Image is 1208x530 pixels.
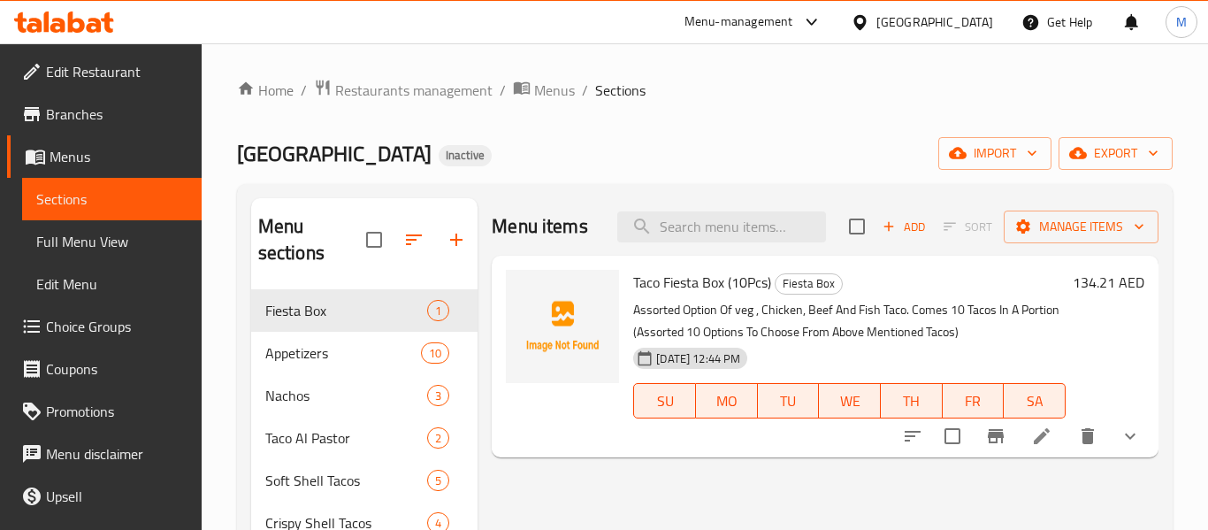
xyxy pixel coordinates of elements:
button: Branch-specific-item [975,415,1017,457]
span: Taco Fiesta Box (10Pcs) [633,269,771,296]
span: Menus [50,146,187,167]
div: [GEOGRAPHIC_DATA] [876,12,993,32]
span: FR [950,388,998,414]
span: WE [826,388,874,414]
div: Fiesta Box1 [251,289,478,332]
div: items [427,470,449,491]
a: Edit Restaurant [7,50,202,93]
li: / [500,80,506,101]
span: [GEOGRAPHIC_DATA] [237,134,432,173]
a: Coupons [7,348,202,390]
button: Add section [435,219,478,261]
a: Edit menu item [1031,426,1052,447]
a: Restaurants management [314,79,493,102]
svg: Show Choices [1120,426,1141,447]
h2: Menu items [492,213,588,240]
span: 1 [428,303,448,319]
span: TU [765,388,813,414]
button: sort-choices [891,415,934,457]
span: SU [641,388,689,414]
span: Restaurants management [335,80,493,101]
button: Manage items [1004,211,1158,243]
nav: breadcrumb [237,79,1173,102]
a: Full Menu View [22,220,202,263]
span: Sort sections [393,219,435,261]
span: import [952,142,1037,165]
div: Soft Shell Tacos [265,470,427,491]
a: Branches [7,93,202,135]
a: Promotions [7,390,202,433]
h2: Menu sections [258,213,367,266]
button: TH [881,383,943,419]
li: / [582,80,588,101]
span: Inactive [439,148,492,163]
button: show more [1109,415,1151,457]
span: TH [888,388,936,414]
p: Assorted Option Of veg , Chicken, Beef And Fish Taco. Comes 10 Tacos In A Portion (Assorted 10 Op... [633,299,1066,343]
span: 5 [428,472,448,489]
div: Taco Al Pastor2 [251,417,478,459]
button: export [1059,137,1173,170]
a: Choice Groups [7,305,202,348]
button: delete [1067,415,1109,457]
span: Edit Menu [36,273,187,295]
span: 2 [428,430,448,447]
span: Menu disclaimer [46,443,187,465]
span: Select section first [932,213,1004,241]
span: M [1176,12,1187,32]
span: SA [1011,388,1059,414]
span: Coupons [46,358,187,380]
div: items [427,385,449,406]
div: items [427,300,449,321]
span: MO [703,388,751,414]
span: Add [880,217,928,237]
span: Sections [36,188,187,210]
span: Fiesta Box [265,300,427,321]
a: Home [237,80,294,101]
button: SA [1004,383,1066,419]
span: 10 [422,345,448,362]
div: Inactive [439,145,492,166]
div: items [427,427,449,449]
a: Upsell [7,475,202,518]
button: SU [633,383,696,419]
span: Appetizers [265,342,421,364]
div: Menu-management [684,12,793,33]
span: 3 [428,388,448,404]
span: Promotions [46,401,187,422]
a: Sections [22,178,202,220]
div: Appetizers10 [251,332,478,374]
span: Fiesta Box [776,273,842,294]
button: Add [875,213,932,241]
input: search [617,211,826,242]
a: Edit Menu [22,263,202,305]
a: Menus [7,135,202,178]
span: [DATE] 12:44 PM [649,350,747,367]
span: Choice Groups [46,316,187,337]
a: Menus [513,79,575,102]
span: Select section [838,208,875,245]
span: Branches [46,104,187,125]
div: items [421,342,449,364]
img: Taco Fiesta Box (10Pcs) [506,270,619,383]
span: Nachos [265,385,427,406]
button: TU [758,383,820,419]
span: Select all sections [356,221,393,258]
button: FR [943,383,1005,419]
a: Menu disclaimer [7,433,202,475]
span: Taco Al Pastor [265,427,427,449]
div: Soft Shell Tacos5 [251,459,478,502]
h6: 134.21 AED [1073,270,1144,295]
span: export [1073,142,1158,165]
span: Manage items [1018,216,1144,238]
span: Select to update [934,418,971,455]
span: Upsell [46,486,187,507]
span: Add item [875,213,932,241]
span: Menus [534,80,575,101]
button: WE [819,383,881,419]
div: Fiesta Box [775,273,843,295]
